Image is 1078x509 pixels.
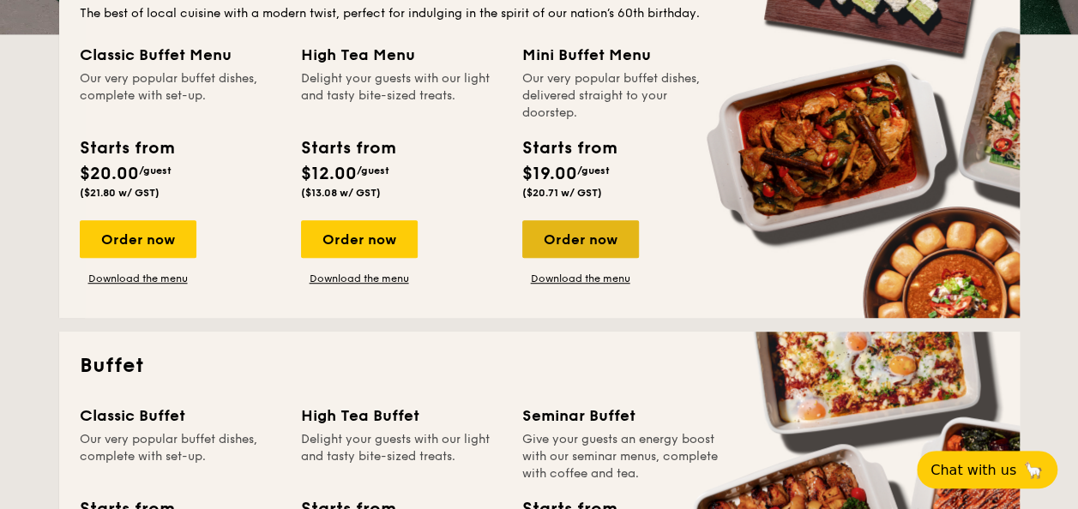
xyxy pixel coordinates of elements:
div: Seminar Buffet [522,404,723,428]
span: $12.00 [301,164,357,184]
span: ($13.08 w/ GST) [301,187,381,199]
span: /guest [577,165,610,177]
span: ($20.71 w/ GST) [522,187,602,199]
div: Starts from [80,135,173,161]
span: ($21.80 w/ GST) [80,187,160,199]
h2: Buffet [80,352,999,380]
button: Chat with us🦙 [917,451,1057,488]
div: Order now [80,220,196,258]
a: Download the menu [301,272,418,285]
div: Give your guests an energy boost with our seminar menus, complete with coffee and tea. [522,431,723,482]
a: Download the menu [522,272,639,285]
div: High Tea Menu [301,43,502,67]
a: Download the menu [80,272,196,285]
span: $19.00 [522,164,577,184]
span: /guest [139,165,172,177]
div: Mini Buffet Menu [522,43,723,67]
span: 🦙 [1023,460,1044,480]
div: Delight your guests with our light and tasty bite-sized treats. [301,431,502,482]
div: Order now [301,220,418,258]
div: Our very popular buffet dishes, complete with set-up. [80,431,280,482]
div: Classic Buffet [80,404,280,428]
div: Delight your guests with our light and tasty bite-sized treats. [301,70,502,122]
div: Our very popular buffet dishes, delivered straight to your doorstep. [522,70,723,122]
div: Order now [522,220,639,258]
span: /guest [357,165,389,177]
div: Starts from [301,135,394,161]
div: Classic Buffet Menu [80,43,280,67]
div: Starts from [522,135,616,161]
span: $20.00 [80,164,139,184]
div: High Tea Buffet [301,404,502,428]
span: Chat with us [930,462,1016,478]
div: The best of local cuisine with a modern twist, perfect for indulging in the spirit of our nation’... [80,5,999,22]
div: Our very popular buffet dishes, complete with set-up. [80,70,280,122]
